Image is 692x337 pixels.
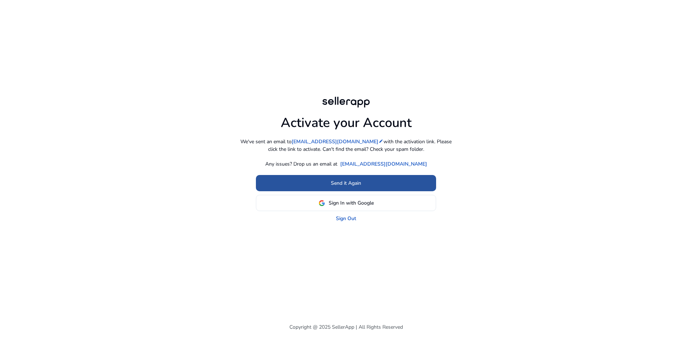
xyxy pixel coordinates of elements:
button: Send it Again [256,175,436,191]
p: Any issues? Drop us an email at [265,160,337,168]
span: Send it Again [331,179,361,187]
h1: Activate your Account [281,109,412,131]
mat-icon: edit [378,139,383,144]
button: Sign In with Google [256,195,436,211]
a: [EMAIL_ADDRESS][DOMAIN_NAME] [292,138,383,145]
span: Sign In with Google [329,199,374,207]
a: [EMAIL_ADDRESS][DOMAIN_NAME] [340,160,427,168]
p: We've sent an email to with the activation link. Please click the link to activate. Can't find th... [238,138,454,153]
img: google-logo.svg [319,200,325,206]
a: Sign Out [336,215,356,222]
